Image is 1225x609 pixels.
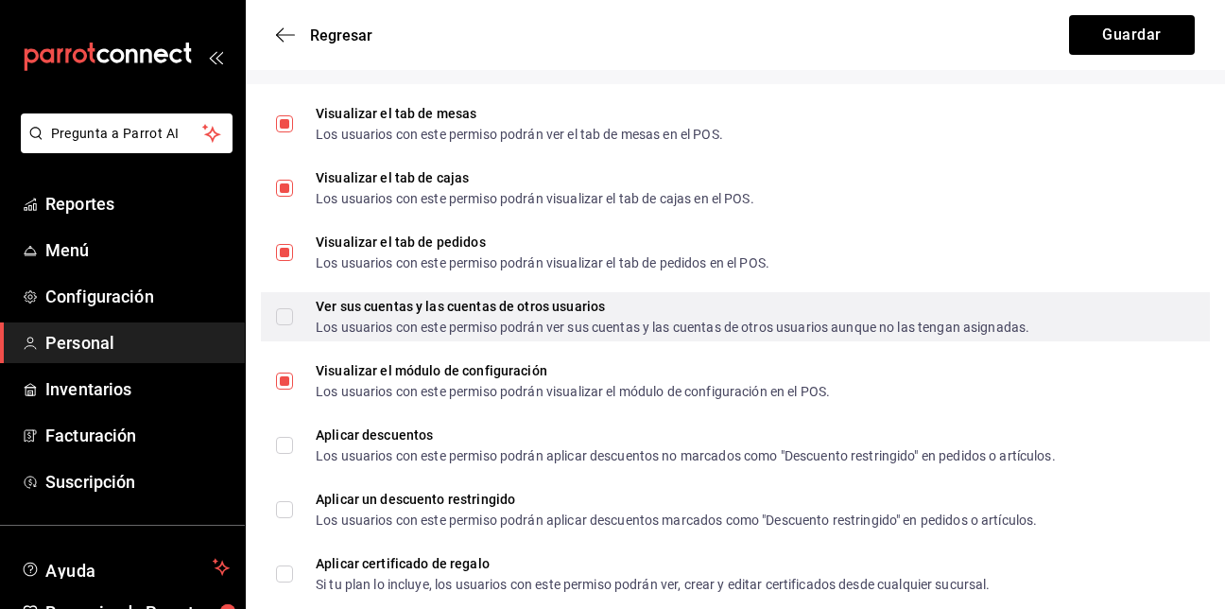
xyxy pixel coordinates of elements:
span: Personal [45,330,230,356]
div: Los usuarios con este permiso podrán aplicar descuentos marcados como "Descuento restringido" en ... [316,513,1037,527]
a: Pregunta a Parrot AI [13,137,233,157]
span: Regresar [310,26,372,44]
div: Los usuarios con este permiso podrán aplicar descuentos no marcados como "Descuento restringido" ... [316,449,1056,462]
div: Visualizar el tab de cajas [316,171,754,184]
div: Visualizar el tab de pedidos [316,235,769,249]
div: Los usuarios con este permiso podrán visualizar el módulo de configuración en el POS. [316,385,830,398]
span: Facturación [45,423,230,448]
div: Aplicar descuentos [316,428,1056,442]
div: Visualizar el tab de mesas [316,107,723,120]
div: Aplicar un descuento restringido [316,493,1037,506]
div: Los usuarios con este permiso podrán ver sus cuentas y las cuentas de otros usuarios aunque no la... [316,321,1029,334]
button: Guardar [1069,15,1195,55]
div: Visualizar el módulo de configuración [316,364,830,377]
div: Si tu plan lo incluye, los usuarios con este permiso podrán ver, crear y editar certificados desd... [316,578,991,591]
div: Ver sus cuentas y las cuentas de otros usuarios [316,300,1029,313]
span: Inventarios [45,376,230,402]
span: Suscripción [45,469,230,495]
button: Pregunta a Parrot AI [21,113,233,153]
div: Los usuarios con este permiso podrán ver el tab de mesas en el POS. [316,128,723,141]
div: Los usuarios con este permiso podrán visualizar el tab de pedidos en el POS. [316,256,769,270]
button: Regresar [276,26,372,44]
div: Aplicar certificado de regalo [316,557,991,570]
span: Reportes [45,191,230,217]
span: Ayuda [45,556,205,579]
button: open_drawer_menu [208,49,223,64]
span: Pregunta a Parrot AI [51,124,203,144]
div: Los usuarios con este permiso podrán visualizar el tab de cajas en el POS. [316,192,754,205]
span: Configuración [45,284,230,309]
span: Menú [45,237,230,263]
